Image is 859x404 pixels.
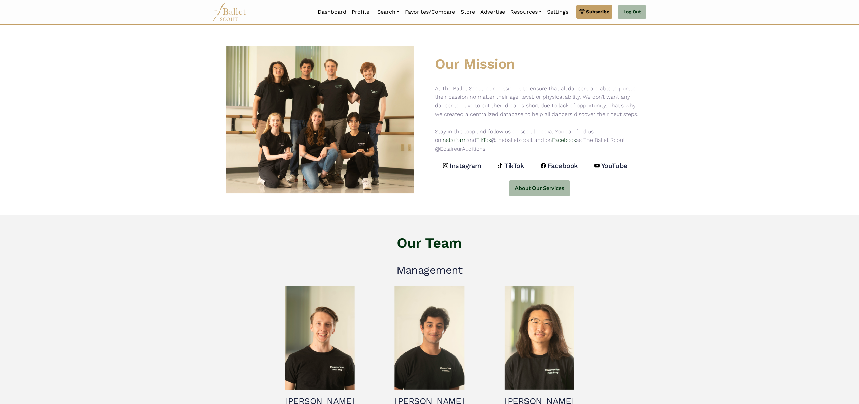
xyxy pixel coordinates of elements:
[441,137,467,143] a: Instagram
[586,8,609,15] span: Subscribe
[544,5,571,19] a: Settings
[443,163,448,168] img: instagram logo
[435,84,644,153] p: At The Ballet Scout, our mission is to ensure that all dancers are able to pursue their passion n...
[476,137,491,143] a: TikTok
[215,234,644,252] h1: Our Team
[478,5,508,19] a: Advertise
[552,137,576,143] a: Facebook
[315,5,349,19] a: Dashboard
[435,172,644,196] a: About Our Services
[504,161,524,170] h4: TikTok
[226,44,414,196] img: Ballet Scout Group Picture
[215,263,644,277] h2: Management
[443,161,483,170] a: Instagram
[435,55,644,73] h1: Our Mission
[497,163,503,168] img: tiktok logo
[594,161,629,170] a: YouTube
[450,161,481,170] h4: Instagram
[497,161,526,170] a: TikTok
[618,5,646,19] a: Log Out
[576,5,612,19] a: Subscribe
[375,5,402,19] a: Search
[601,161,628,170] h4: YouTube
[541,163,546,168] img: facebook logo
[349,5,372,19] a: Profile
[508,5,544,19] a: Resources
[594,163,600,168] img: youtube logo
[509,180,570,196] button: About Our Services
[458,5,478,19] a: Store
[579,8,585,15] img: gem.svg
[541,161,580,170] a: Facebook
[548,161,578,170] h4: Facebook
[402,5,458,19] a: Favorites/Compare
